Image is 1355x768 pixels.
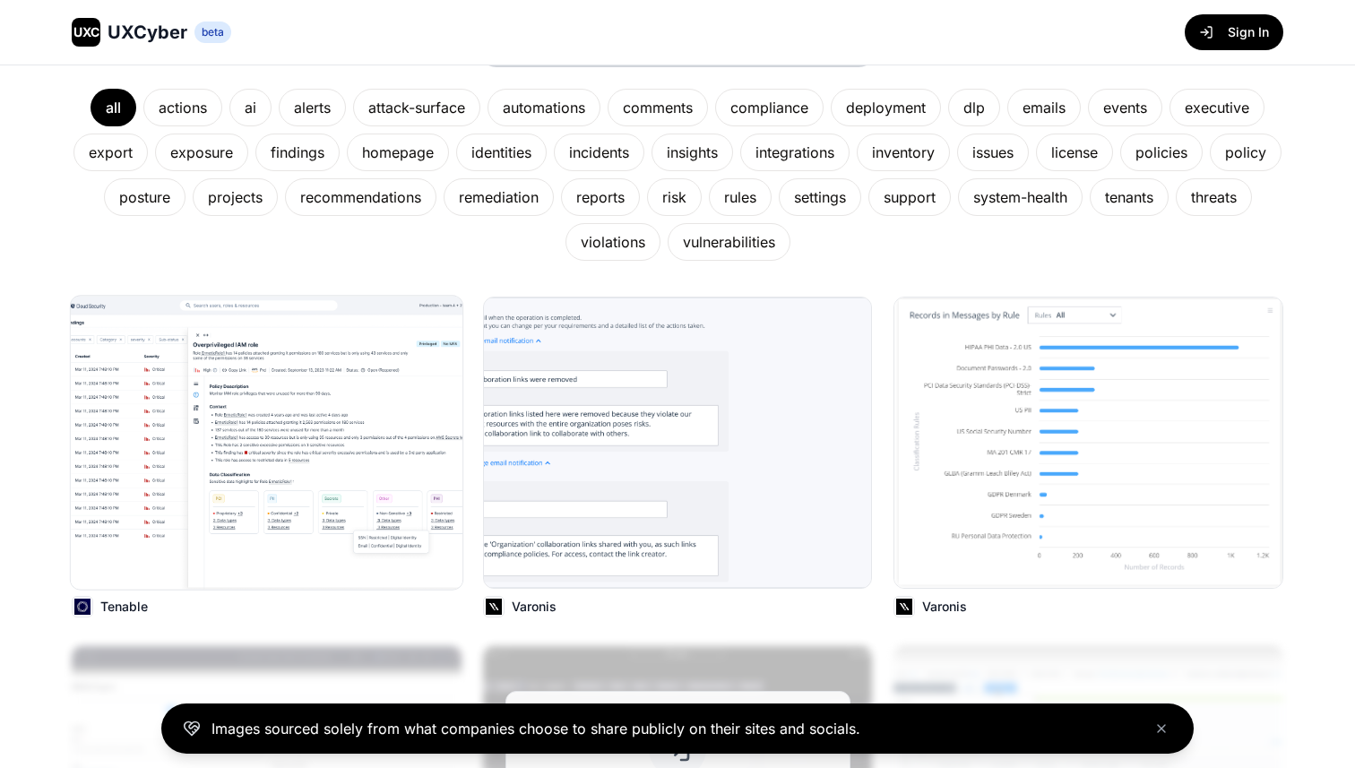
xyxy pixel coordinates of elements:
[229,89,272,126] div: ai
[1176,178,1252,216] div: threats
[868,178,951,216] div: support
[894,597,914,617] img: Varonis logo
[779,178,861,216] div: settings
[1151,718,1172,739] button: Close banner
[1090,178,1169,216] div: tenants
[255,134,340,171] div: findings
[1185,14,1283,50] button: Sign In
[647,178,702,216] div: risk
[894,298,1282,588] img: Image from Varonis
[279,89,346,126] div: alerts
[104,178,186,216] div: posture
[193,178,278,216] div: projects
[347,134,449,171] div: homepage
[211,718,860,739] p: Images sourced solely from what companies choose to share publicly on their sites and socials.
[1088,89,1162,126] div: events
[155,134,248,171] div: exposure
[72,18,231,47] a: UXCUXCyberbeta
[484,597,504,617] img: Varonis logo
[73,23,99,41] span: UXC
[194,22,231,43] span: beta
[285,178,436,216] div: recommendations
[73,597,92,617] img: Tenable logo
[565,223,660,261] div: violations
[857,134,950,171] div: inventory
[1120,134,1203,171] div: policies
[922,598,967,616] p: Varonis
[652,134,733,171] div: insights
[1036,134,1113,171] div: license
[456,134,547,171] div: identities
[512,598,557,616] p: Varonis
[488,89,600,126] div: automations
[484,298,872,588] img: Image from Varonis
[71,296,462,589] img: Image from Tenable
[831,89,941,126] div: deployment
[668,223,790,261] div: vulnerabilities
[715,89,824,126] div: compliance
[957,134,1029,171] div: issues
[554,134,644,171] div: incidents
[1007,89,1081,126] div: emails
[353,89,480,126] div: attack-surface
[561,178,640,216] div: reports
[709,178,772,216] div: rules
[948,89,1000,126] div: dlp
[740,134,850,171] div: integrations
[1210,134,1282,171] div: policy
[91,89,136,126] div: all
[444,178,554,216] div: remediation
[958,178,1083,216] div: system-health
[108,20,187,45] span: UXCyber
[100,598,148,616] p: Tenable
[73,134,148,171] div: export
[1169,89,1264,126] div: executive
[608,89,708,126] div: comments
[143,89,222,126] div: actions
